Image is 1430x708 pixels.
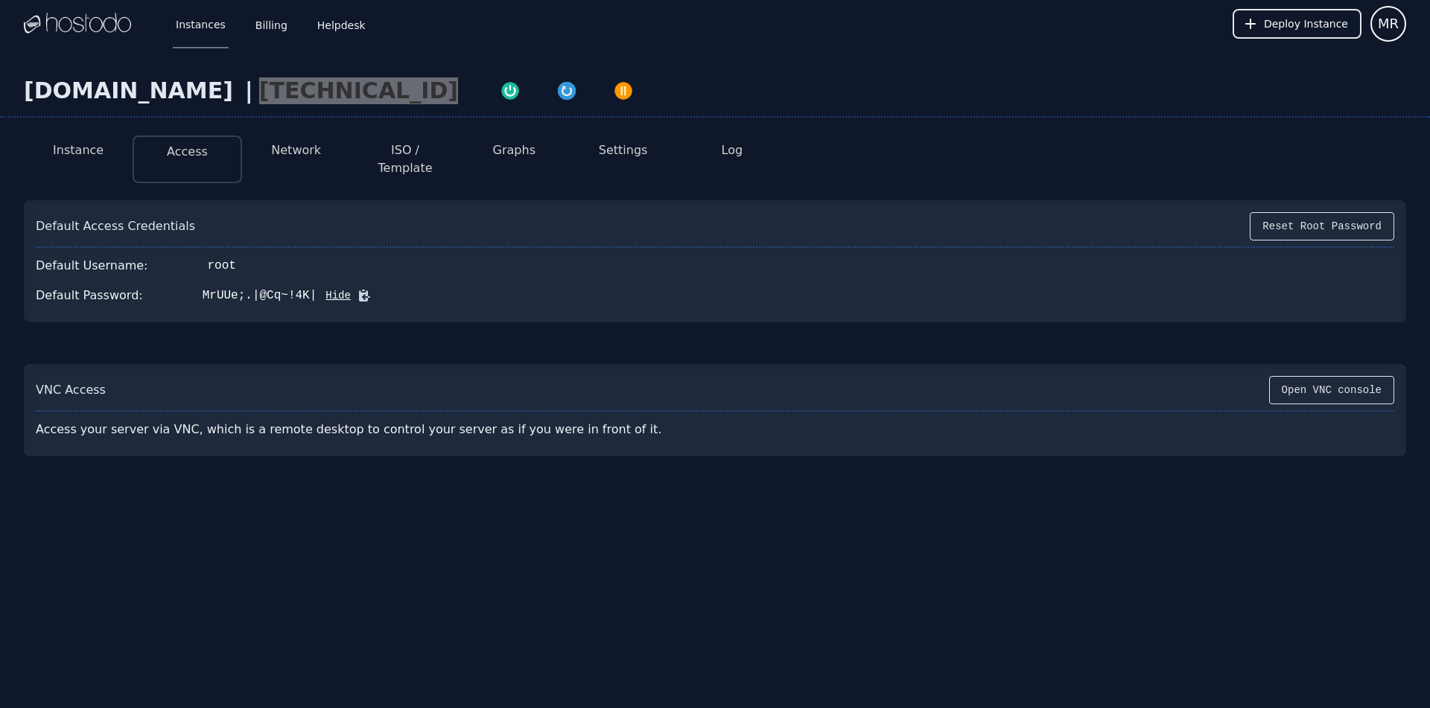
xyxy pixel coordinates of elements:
button: Reset Root Password [1250,212,1394,240]
button: Restart [538,77,595,101]
div: Default Access Credentials [36,217,195,235]
button: ISO / Template [363,141,448,177]
img: Power On [500,80,521,101]
button: User menu [1370,6,1406,42]
button: Hide [317,288,351,303]
img: Restart [556,80,577,101]
button: Open VNC console [1269,376,1394,404]
div: | [239,77,259,104]
img: Power Off [613,80,634,101]
button: Log [722,141,743,159]
div: [TECHNICAL_ID] [259,77,458,104]
span: Deploy Instance [1264,16,1348,31]
div: MrUUe;.|@Cq~!4K| [203,287,317,304]
button: Graphs [493,141,536,159]
div: Default Username: [36,257,148,275]
div: VNC Access [36,381,106,399]
div: [DOMAIN_NAME] [24,77,239,104]
img: Logo [24,13,131,35]
button: Network [271,141,321,159]
button: Power Off [595,77,652,101]
button: Power On [482,77,538,101]
button: Access [167,143,208,161]
div: Access your server via VNC, which is a remote desktop to control your server as if you were in fr... [36,415,703,444]
div: Default Password: [36,287,143,304]
button: Deploy Instance [1233,9,1361,39]
button: Settings [599,141,648,159]
div: root [208,257,236,275]
span: MR [1378,13,1399,34]
button: Instance [53,141,104,159]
